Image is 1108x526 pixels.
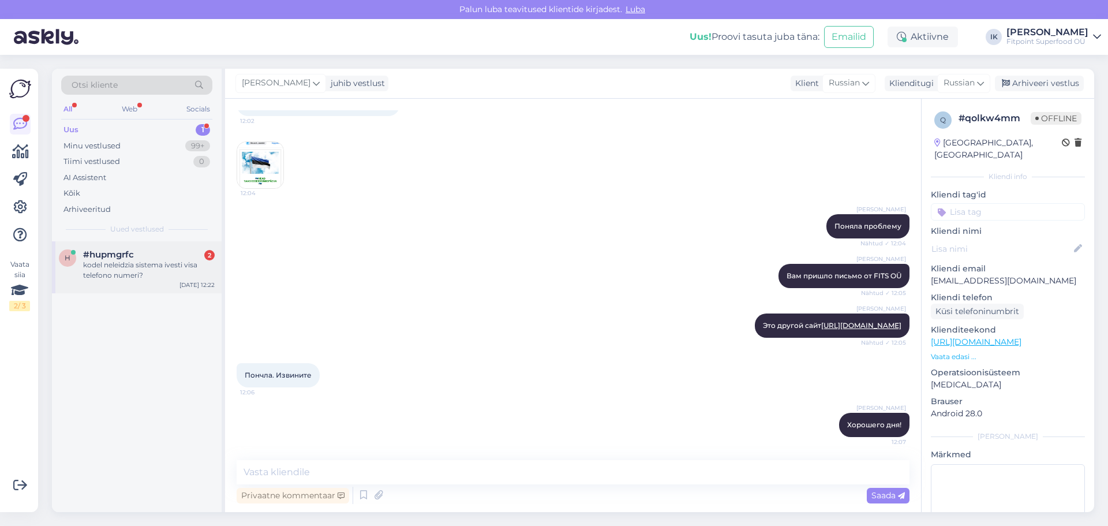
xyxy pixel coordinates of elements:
[861,289,906,297] span: Nähtud ✓ 12:05
[931,263,1085,275] p: Kliendi email
[888,27,958,47] div: Aktiivne
[193,156,210,167] div: 0
[931,379,1085,391] p: [MEDICAL_DATA]
[931,304,1024,319] div: Küsi telefoninumbrit
[931,431,1085,442] div: [PERSON_NAME]
[240,117,283,125] span: 12:02
[9,301,30,311] div: 2 / 3
[871,490,905,501] span: Saada
[791,77,819,89] div: Klient
[9,78,31,100] img: Askly Logo
[931,396,1085,408] p: Brauser
[63,156,120,167] div: Tiimi vestlused
[63,140,121,152] div: Minu vestlused
[1006,37,1088,46] div: Fitpoint Superfood OÜ
[834,222,901,230] span: Поняла проблему
[821,321,901,330] a: [URL][DOMAIN_NAME]
[690,31,712,42] b: Uus!
[83,260,215,281] div: kodel neleidzia sistema ivesti visa telefono numeri?
[787,271,901,280] span: Вам пришло письмо от FITS OÜ
[931,352,1085,362] p: Vaata edasi ...
[119,102,140,117] div: Web
[185,140,210,152] div: 99+
[856,304,906,313] span: [PERSON_NAME]
[959,111,1031,125] div: # qolkw4mm
[829,77,860,89] span: Russian
[931,324,1085,336] p: Klienditeekond
[934,137,1062,161] div: [GEOGRAPHIC_DATA], [GEOGRAPHIC_DATA]
[1006,28,1088,37] div: [PERSON_NAME]
[63,172,106,184] div: AI Assistent
[931,337,1021,347] a: [URL][DOMAIN_NAME]
[763,321,901,330] span: Это другой сайт
[995,76,1084,91] div: Arhiveeri vestlus
[61,102,74,117] div: All
[237,488,349,503] div: Privaatne kommentaar
[204,250,215,260] div: 2
[326,77,385,89] div: juhib vestlust
[931,189,1085,201] p: Kliendi tag'id
[622,4,649,14] span: Luba
[1031,112,1081,125] span: Offline
[856,205,906,214] span: [PERSON_NAME]
[847,420,901,429] span: Хорошего дня!
[856,255,906,263] span: [PERSON_NAME]
[242,77,310,89] span: [PERSON_NAME]
[110,224,164,234] span: Uued vestlused
[184,102,212,117] div: Socials
[63,188,80,199] div: Kõik
[931,292,1085,304] p: Kliendi telefon
[860,239,906,248] span: Nähtud ✓ 12:04
[245,371,312,379] span: Пончла. Извините
[63,204,111,215] div: Arhiveeritud
[241,189,284,197] span: 12:04
[861,338,906,347] span: Nähtud ✓ 12:05
[931,225,1085,237] p: Kliendi nimi
[237,142,283,188] img: Attachment
[63,124,78,136] div: Uus
[931,408,1085,420] p: Android 28.0
[72,79,118,91] span: Otsi kliente
[931,243,1072,255] input: Lisa nimi
[940,115,946,124] span: q
[885,77,934,89] div: Klienditugi
[931,275,1085,287] p: [EMAIL_ADDRESS][DOMAIN_NAME]
[65,253,70,262] span: h
[9,259,30,311] div: Vaata siia
[83,249,134,260] span: #hupmgrfc
[931,449,1085,461] p: Märkmed
[1006,28,1101,46] a: [PERSON_NAME]Fitpoint Superfood OÜ
[196,124,210,136] div: 1
[824,26,874,48] button: Emailid
[856,404,906,412] span: [PERSON_NAME]
[179,281,215,289] div: [DATE] 12:22
[931,203,1085,221] input: Lisa tag
[931,171,1085,182] div: Kliendi info
[944,77,975,89] span: Russian
[240,388,283,397] span: 12:06
[931,367,1085,379] p: Operatsioonisüsteem
[863,438,906,446] span: 12:07
[690,30,819,44] div: Proovi tasuta juba täna:
[986,29,1002,45] div: IK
